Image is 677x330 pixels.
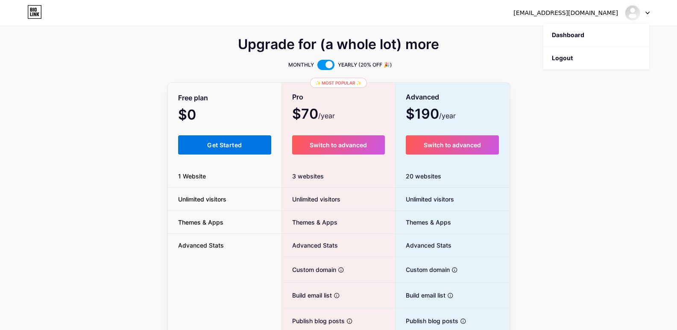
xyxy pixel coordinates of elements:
[396,291,445,300] span: Build email list
[439,111,456,121] span: /year
[178,110,213,122] span: $0
[396,165,510,188] div: 20 websites
[396,316,458,325] span: Publish blog posts
[282,265,336,274] span: Custom domain
[396,218,451,227] span: Themes & Apps
[406,135,499,155] button: Switch to advanced
[288,61,314,69] span: MONTHLY
[168,172,216,181] span: 1 Website
[396,265,450,274] span: Custom domain
[238,39,439,50] span: Upgrade for (a whole lot) more
[282,195,340,204] span: Unlimited visitors
[168,218,234,227] span: Themes & Apps
[292,109,335,121] span: $70
[282,165,395,188] div: 3 websites
[396,241,451,250] span: Advanced Stats
[513,9,618,18] div: [EMAIL_ADDRESS][DOMAIN_NAME]
[543,23,649,47] a: Dashboard
[338,61,392,69] span: YEARLY (20% OFF 🎉)
[282,218,337,227] span: Themes & Apps
[282,241,338,250] span: Advanced Stats
[310,78,367,88] div: ✨ Most popular ✨
[168,241,234,250] span: Advanced Stats
[543,47,649,70] li: Logout
[282,291,332,300] span: Build email list
[282,316,345,325] span: Publish blog posts
[178,91,208,105] span: Free plan
[178,135,272,155] button: Get Started
[318,111,335,121] span: /year
[168,195,237,204] span: Unlimited visitors
[396,195,454,204] span: Unlimited visitors
[292,90,303,105] span: Pro
[406,109,456,121] span: $190
[624,5,641,21] img: drshekhar
[292,135,385,155] button: Switch to advanced
[406,90,439,105] span: Advanced
[424,141,481,149] span: Switch to advanced
[207,141,242,149] span: Get Started
[310,141,367,149] span: Switch to advanced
